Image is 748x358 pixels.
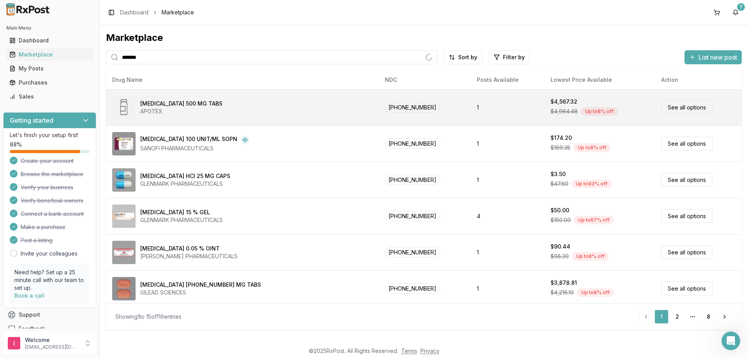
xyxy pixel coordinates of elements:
[140,145,250,152] div: SANOFI PHARMACEUTICALS
[550,108,578,115] span: $4,964.48
[550,170,566,178] div: $3.50
[684,54,742,62] a: List new post
[21,250,78,257] a: Invite your colleagues
[661,137,713,150] a: See all options
[21,197,83,205] span: Verify beneficial owners
[385,175,440,185] span: [PHONE_NUMBER]
[140,216,223,224] div: GLENMARK PHARMACEUTICALS
[550,144,570,152] span: $189.35
[140,245,220,252] div: [MEDICAL_DATA] 0.05 % OINT
[550,98,577,106] div: $4,567.32
[112,96,136,119] img: Abiraterone Acetate 500 MG TABS
[9,65,90,72] div: My Posts
[717,310,732,324] a: Go to next page
[574,216,614,224] div: Up to 67 % off
[6,62,93,76] a: My Posts
[10,141,22,148] span: 88 %
[471,125,544,162] td: 1
[120,9,194,16] nav: breadcrumb
[9,51,90,58] div: Marketplace
[471,234,544,270] td: 1
[573,143,610,152] div: Up to 8 % off
[112,205,136,228] img: Azelaic Acid 15 % GEL
[21,210,84,218] span: Connect a bank account
[550,134,572,142] div: $174.20
[729,6,742,19] button: 7
[670,310,684,324] a: 2
[112,241,136,264] img: Betamethasone Dipropionate 0.05 % OINT
[550,279,577,287] div: $3,878.81
[140,289,261,296] div: GILEAD SCIENCES
[19,325,45,333] span: Feedback
[3,3,53,16] img: RxPost Logo
[550,216,571,224] span: $150.00
[3,34,96,47] button: Dashboard
[140,208,210,216] div: [MEDICAL_DATA] 15 % GEL
[8,337,20,349] img: User avatar
[106,32,742,44] div: Marketplace
[140,281,261,289] div: [MEDICAL_DATA] [PHONE_NUMBER] MG TABS
[106,71,379,89] th: Drug Name
[120,9,148,16] a: Dashboard
[471,89,544,125] td: 1
[6,90,93,104] a: Sales
[6,48,93,62] a: Marketplace
[21,157,74,165] span: Create your account
[699,53,737,62] span: List new post
[385,211,440,221] span: [PHONE_NUMBER]
[661,282,713,295] a: See all options
[722,332,740,350] iframe: Intercom live chat
[737,3,745,11] div: 7
[6,25,93,31] h2: Main Menu
[3,48,96,61] button: Marketplace
[572,180,612,188] div: Up to 93 % off
[661,245,713,259] a: See all options
[701,310,715,324] a: 8
[140,100,222,108] div: [MEDICAL_DATA] 500 MG TABS
[401,347,417,354] a: Terms
[3,322,96,336] button: Feedback
[489,50,530,64] button: Filter by
[21,236,53,244] span: Post a listing
[471,162,544,198] td: 1
[654,310,669,324] a: 1
[684,50,742,64] button: List new post
[639,310,732,324] nav: pagination
[140,108,222,115] div: APOTEX
[471,71,544,89] th: Posts Available
[10,131,90,139] p: Let's finish your setup first!
[661,209,713,223] a: See all options
[544,71,654,89] th: Lowest Price Available
[661,173,713,187] a: See all options
[3,62,96,75] button: My Posts
[385,138,440,149] span: [PHONE_NUMBER]
[3,90,96,103] button: Sales
[420,347,439,354] a: Privacy
[9,79,90,86] div: Purchases
[3,76,96,89] button: Purchases
[112,168,136,192] img: Atomoxetine HCl 25 MG CAPS
[112,277,136,300] img: Biktarvy 30-120-15 MG TABS
[379,71,471,89] th: NDC
[6,34,93,48] a: Dashboard
[385,102,440,113] span: [PHONE_NUMBER]
[471,270,544,307] td: 1
[21,170,83,178] span: Browse the marketplace
[25,344,79,350] p: [EMAIL_ADDRESS][DOMAIN_NAME]
[550,180,568,188] span: $47.60
[385,247,440,257] span: [PHONE_NUMBER]
[661,101,713,114] a: See all options
[581,107,618,116] div: Up to 8 % off
[550,243,570,250] div: $90.44
[9,37,90,44] div: Dashboard
[458,53,477,61] span: Sort by
[21,183,73,191] span: Verify your business
[655,71,742,89] th: Action
[550,289,574,296] span: $4,216.10
[550,252,569,260] span: $98.30
[140,135,237,145] div: [MEDICAL_DATA] 100 UNIT/ML SOPN
[10,116,53,125] h3: Getting started
[444,50,482,64] button: Sort by
[385,283,440,294] span: [PHONE_NUMBER]
[471,198,544,234] td: 4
